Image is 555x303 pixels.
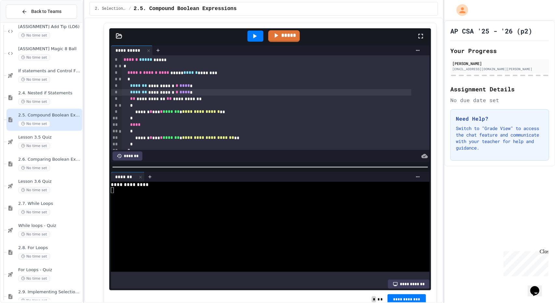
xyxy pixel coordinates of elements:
[18,253,50,259] span: No time set
[528,277,548,296] iframe: chat widget
[456,115,544,123] h3: Need Help?
[450,46,549,55] h2: Your Progress
[18,121,50,127] span: No time set
[18,187,50,193] span: No time set
[450,85,549,94] h2: Assignment Details
[18,24,81,30] span: [ASSIGNMENT] Add Tip (LO6)
[18,201,81,206] span: 2.7. While Loops
[18,46,81,52] span: [ASSIGNMENT] Magic 8 Ball
[18,157,81,162] span: 2.6. Comparing Boolean Expressions ([PERSON_NAME] Laws)
[6,5,77,19] button: Back to Teams
[450,26,532,35] h1: AP CSA '25 - '26 (p2)
[18,245,81,251] span: 2.8. For Loops
[452,60,547,66] div: [PERSON_NAME]
[18,179,81,184] span: Lesson 3.6 Quiz
[18,68,81,74] span: If statements and Control Flow - Quiz
[18,231,50,237] span: No time set
[18,112,81,118] span: 2.5. Compound Boolean Expressions
[18,223,81,229] span: While loops - Quiz
[18,209,50,215] span: No time set
[3,3,45,41] div: Chat with us now!Close
[18,135,81,140] span: Lesson 3.5 Quiz
[18,32,50,38] span: No time set
[18,99,50,105] span: No time set
[95,6,126,11] span: 2. Selection and Iteration
[134,5,237,13] span: 2.5. Compound Boolean Expressions
[450,96,549,104] div: No due date set
[18,165,50,171] span: No time set
[18,143,50,149] span: No time set
[18,90,81,96] span: 2.4. Nested if Statements
[18,289,81,295] span: 2.9. Implementing Selection and Iteration Algorithms
[450,3,470,18] div: My Account
[31,8,61,15] span: Back to Teams
[456,125,544,151] p: Switch to "Grade View" to access the chat feature and communicate with your teacher for help and ...
[18,275,50,282] span: No time set
[452,67,547,72] div: [EMAIL_ADDRESS][DOMAIN_NAME][PERSON_NAME]
[129,6,131,11] span: /
[18,76,50,83] span: No time set
[18,54,50,60] span: No time set
[18,267,81,273] span: For Loops - Quiz
[501,249,548,276] iframe: chat widget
